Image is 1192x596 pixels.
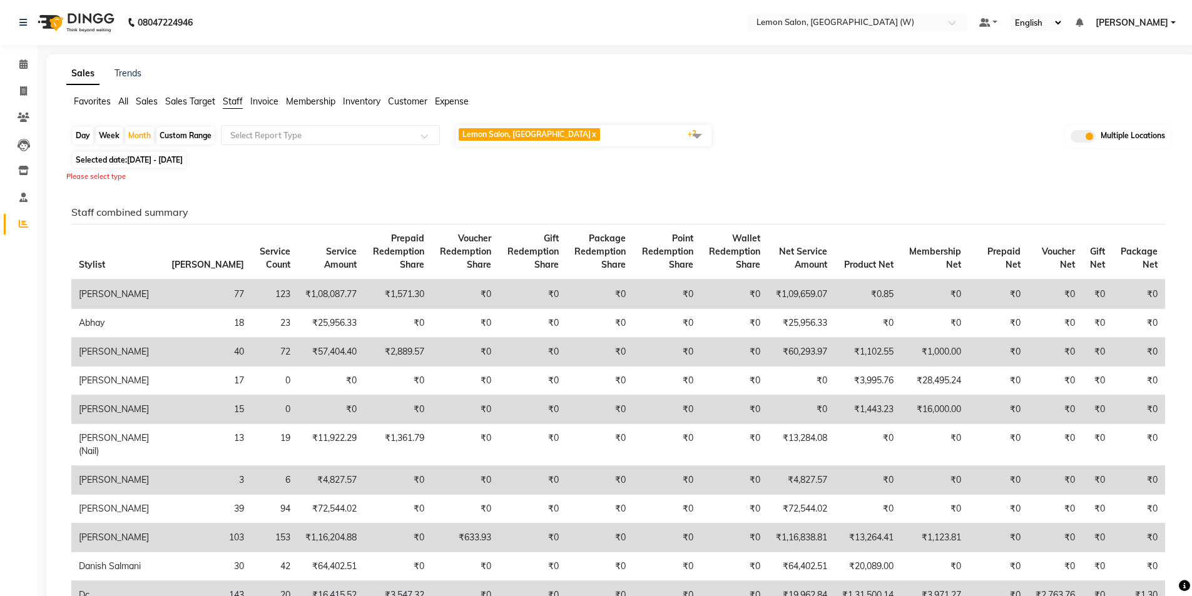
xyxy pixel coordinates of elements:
[435,96,469,107] span: Expense
[835,366,901,395] td: ₹3,995.76
[73,127,93,144] div: Day
[566,366,634,395] td: ₹0
[432,308,499,337] td: ₹0
[969,337,1028,366] td: ₹0
[1113,280,1165,309] td: ₹0
[566,308,634,337] td: ₹0
[901,308,968,337] td: ₹0
[432,523,499,552] td: ₹633.93
[969,280,1028,309] td: ₹0
[164,366,252,395] td: 17
[1082,280,1113,309] td: ₹0
[566,337,634,366] td: ₹0
[835,552,901,580] td: ₹20,089.00
[1028,308,1082,337] td: ₹0
[252,465,298,494] td: 6
[499,337,566,366] td: ₹0
[115,68,141,79] a: Trends
[286,96,335,107] span: Membership
[499,523,566,552] td: ₹0
[499,308,566,337] td: ₹0
[499,552,566,580] td: ₹0
[1082,337,1113,366] td: ₹0
[440,233,491,270] span: Voucher Redemption Share
[252,523,298,552] td: 153
[709,233,760,270] span: Wallet Redemption Share
[364,523,432,552] td: ₹0
[835,337,901,366] td: ₹1,102.55
[71,465,164,494] td: [PERSON_NAME]
[969,423,1028,465] td: ₹0
[1028,523,1082,552] td: ₹0
[701,523,768,552] td: ₹0
[298,337,364,366] td: ₹57,404.40
[71,308,164,337] td: Abhay
[252,423,298,465] td: 19
[835,523,901,552] td: ₹13,264.41
[1082,395,1113,423] td: ₹0
[1028,337,1082,366] td: ₹0
[364,366,432,395] td: ₹0
[1113,523,1165,552] td: ₹0
[127,155,183,164] span: [DATE] - [DATE]
[165,96,215,107] span: Sales Target
[252,280,298,309] td: 123
[71,366,164,395] td: [PERSON_NAME]
[768,366,835,395] td: ₹0
[633,465,700,494] td: ₹0
[701,280,768,309] td: ₹0
[164,494,252,523] td: 39
[499,423,566,465] td: ₹0
[73,152,186,168] span: Selected date:
[71,494,164,523] td: [PERSON_NAME]
[1096,16,1168,29] span: [PERSON_NAME]
[364,494,432,523] td: ₹0
[701,465,768,494] td: ₹0
[1028,280,1082,309] td: ₹0
[499,280,566,309] td: ₹0
[1082,523,1113,552] td: ₹0
[66,63,99,85] a: Sales
[164,423,252,465] td: 13
[566,465,634,494] td: ₹0
[298,395,364,423] td: ₹0
[835,308,901,337] td: ₹0
[432,494,499,523] td: ₹0
[364,395,432,423] td: ₹0
[566,280,634,309] td: ₹0
[633,523,700,552] td: ₹0
[118,96,128,107] span: All
[32,5,118,40] img: logo
[574,233,626,270] span: Package Redemption Share
[223,96,243,107] span: Staff
[768,280,835,309] td: ₹1,09,659.07
[1028,423,1082,465] td: ₹0
[768,337,835,366] td: ₹60,293.97
[324,246,357,270] span: Service Amount
[364,423,432,465] td: ₹1,361.79
[1082,494,1113,523] td: ₹0
[499,494,566,523] td: ₹0
[633,280,700,309] td: ₹0
[432,395,499,423] td: ₹0
[1082,366,1113,395] td: ₹0
[298,465,364,494] td: ₹4,827.57
[1082,423,1113,465] td: ₹0
[633,366,700,395] td: ₹0
[901,465,968,494] td: ₹0
[835,395,901,423] td: ₹1,443.23
[364,465,432,494] td: ₹0
[901,423,968,465] td: ₹0
[164,308,252,337] td: 18
[1113,395,1165,423] td: ₹0
[1113,552,1165,580] td: ₹0
[364,337,432,366] td: ₹2,889.57
[1113,337,1165,366] td: ₹0
[835,494,901,523] td: ₹0
[969,395,1028,423] td: ₹0
[499,366,566,395] td: ₹0
[1113,423,1165,465] td: ₹0
[462,129,591,139] span: Lemon Salon, [GEOGRAPHIC_DATA]
[298,523,364,552] td: ₹1,16,204.88
[633,494,700,523] td: ₹0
